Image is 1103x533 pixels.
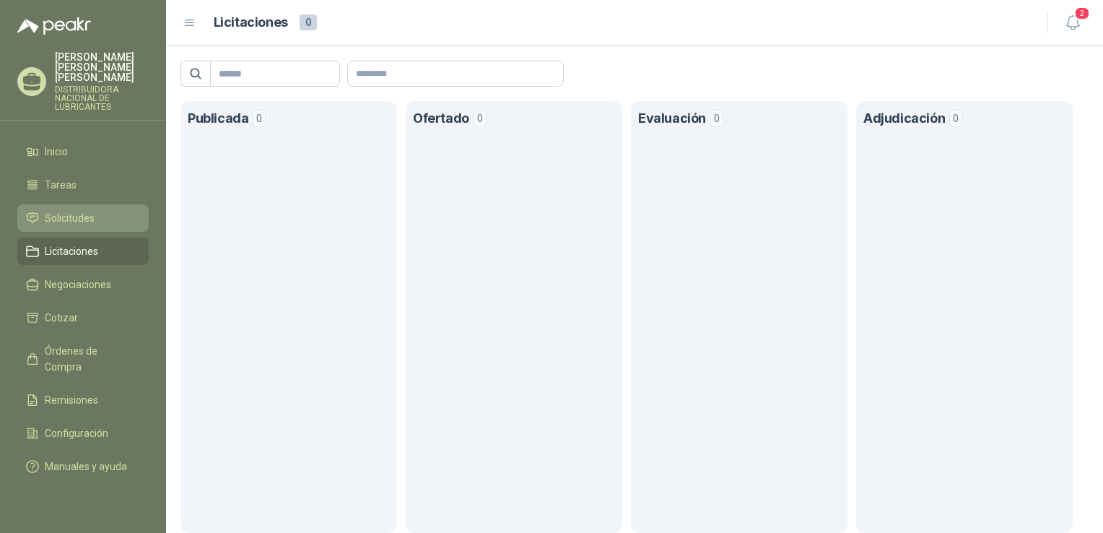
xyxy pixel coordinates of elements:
[214,12,288,33] h1: Licitaciones
[863,108,945,129] h1: Adjudicación
[45,459,127,474] span: Manuales y ayuda
[45,210,95,226] span: Solicitudes
[17,204,149,232] a: Solicitudes
[474,110,487,127] span: 0
[17,238,149,265] a: Licitaciones
[45,177,77,193] span: Tareas
[1074,6,1090,20] span: 2
[45,392,98,408] span: Remisiones
[413,108,469,129] h1: Ofertado
[300,14,317,30] span: 0
[188,108,248,129] h1: Publicada
[17,171,149,199] a: Tareas
[949,110,962,127] span: 0
[55,52,149,82] p: [PERSON_NAME] [PERSON_NAME] [PERSON_NAME]
[45,144,68,160] span: Inicio
[17,17,91,35] img: Logo peakr
[253,110,266,127] span: 0
[45,343,135,375] span: Órdenes de Compra
[45,425,108,441] span: Configuración
[17,386,149,414] a: Remisiones
[17,337,149,381] a: Órdenes de Compra
[710,110,723,127] span: 0
[17,304,149,331] a: Cotizar
[17,271,149,298] a: Negociaciones
[1060,10,1086,36] button: 2
[45,277,111,292] span: Negociaciones
[45,243,98,259] span: Licitaciones
[638,108,706,129] h1: Evaluación
[17,420,149,447] a: Configuración
[45,310,78,326] span: Cotizar
[17,453,149,480] a: Manuales y ayuda
[17,138,149,165] a: Inicio
[55,85,149,111] p: DISTRIBUIDORA NACIONAL DE LUBRICANTES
